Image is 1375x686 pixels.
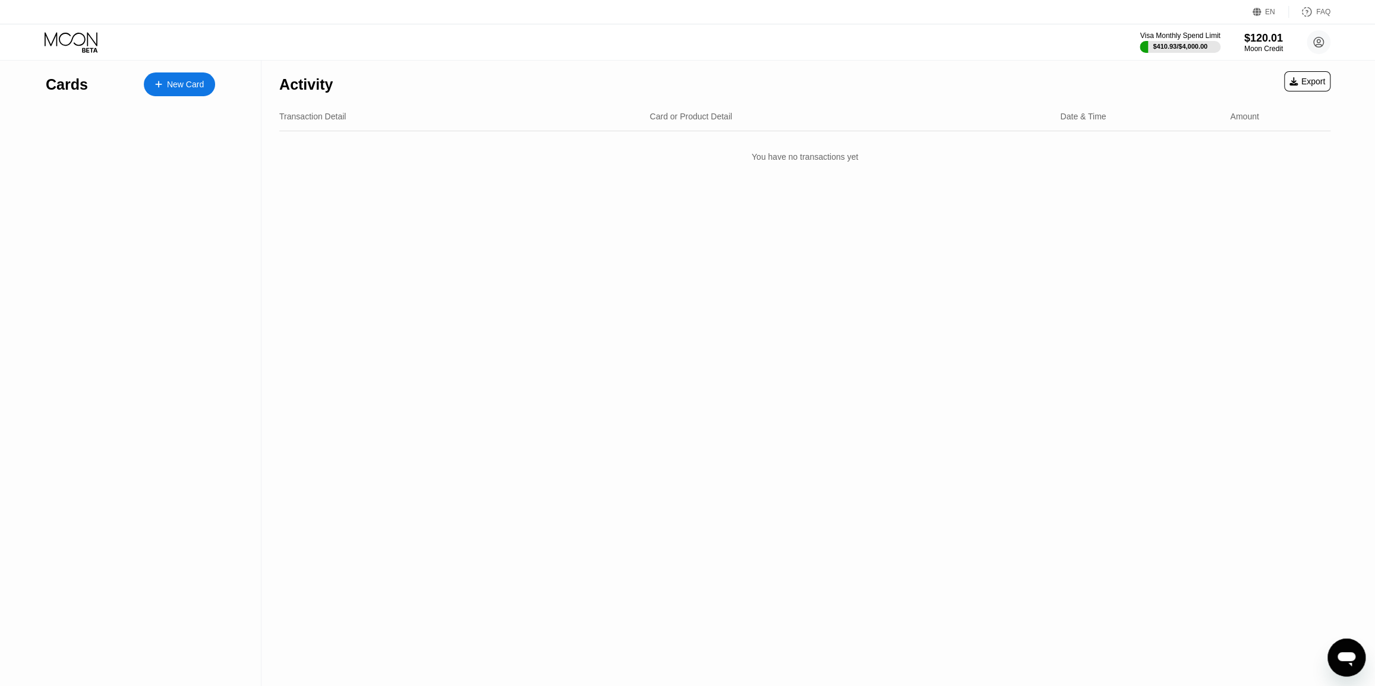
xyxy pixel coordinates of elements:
div: Visa Monthly Spend Limit [1140,31,1220,40]
iframe: Кнопка, открывающая окно обмена сообщениями; идет разговор [1327,638,1365,676]
div: New Card [167,80,204,90]
div: FAQ [1289,6,1330,18]
div: FAQ [1316,8,1330,16]
div: $120.01Moon Credit [1244,32,1283,53]
div: Moon Credit [1244,45,1283,53]
div: Export [1284,71,1330,91]
div: Amount [1230,112,1259,121]
div: You have no transactions yet [279,140,1330,173]
div: Card or Product Detail [649,112,732,121]
div: $120.01 [1244,32,1283,45]
div: Visa Monthly Spend Limit$410.93/$4,000.00 [1140,31,1220,53]
div: Cards [46,76,88,93]
div: Transaction Detail [279,112,346,121]
div: Date & Time [1060,112,1106,121]
div: Export [1289,77,1325,86]
div: $410.93 / $4,000.00 [1153,43,1207,50]
div: New Card [144,72,215,96]
div: EN [1265,8,1275,16]
div: EN [1253,6,1289,18]
div: Activity [279,76,333,93]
